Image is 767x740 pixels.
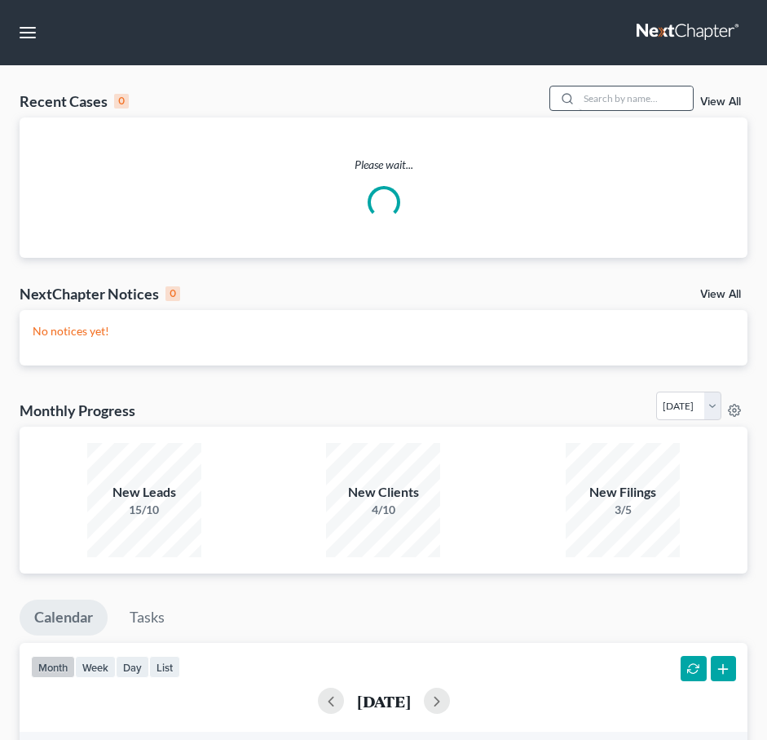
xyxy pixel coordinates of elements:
[114,94,129,109] div: 0
[75,656,116,678] button: week
[87,483,201,502] div: New Leads
[700,289,741,300] a: View All
[149,656,180,678] button: list
[357,693,411,710] h2: [DATE]
[326,483,440,502] div: New Clients
[116,656,149,678] button: day
[115,600,179,636] a: Tasks
[20,157,747,173] p: Please wait...
[20,401,135,420] h3: Monthly Progress
[326,502,440,518] div: 4/10
[566,502,680,518] div: 3/5
[20,91,129,111] div: Recent Cases
[165,286,180,301] div: 0
[566,483,680,502] div: New Filings
[20,284,180,304] div: NextChapter Notices
[33,323,734,339] p: No notices yet!
[87,502,201,518] div: 15/10
[700,96,741,108] a: View All
[579,86,693,110] input: Search by name...
[31,656,75,678] button: month
[20,600,108,636] a: Calendar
